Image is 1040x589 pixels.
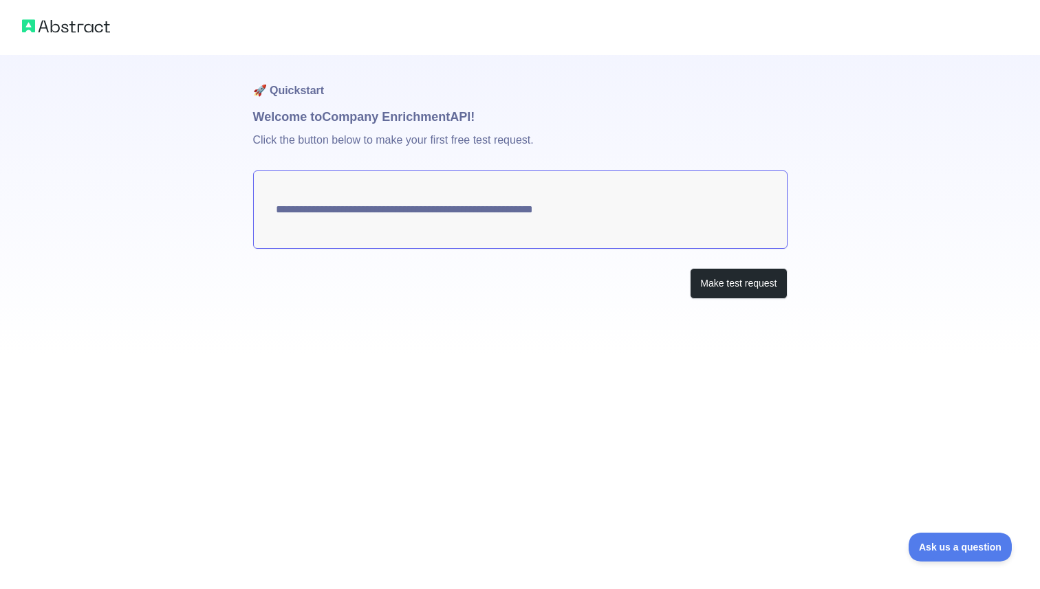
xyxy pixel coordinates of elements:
h1: Welcome to Company Enrichment API! [253,107,788,126]
p: Click the button below to make your first free test request. [253,126,788,170]
img: Abstract logo [22,16,110,36]
h1: 🚀 Quickstart [253,55,788,107]
button: Make test request [690,268,787,299]
iframe: Toggle Customer Support [909,533,1012,562]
